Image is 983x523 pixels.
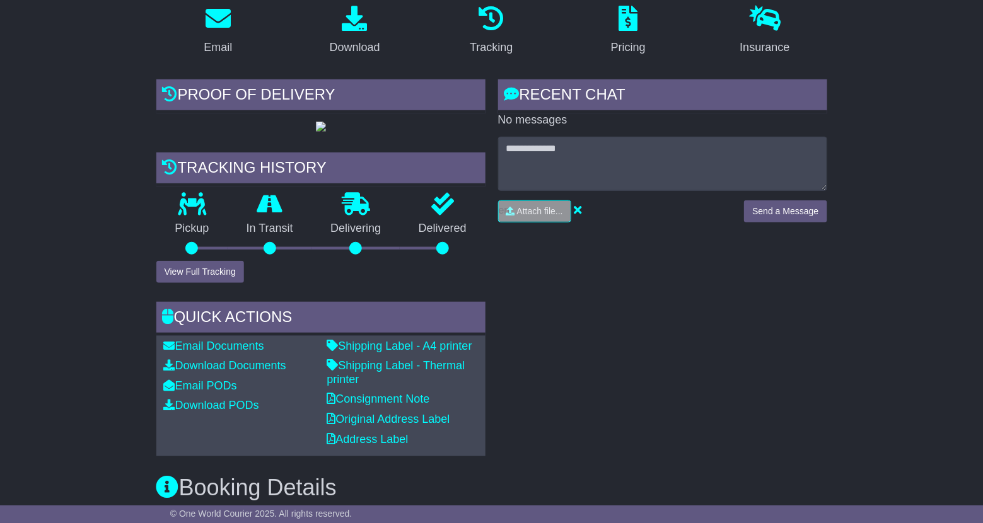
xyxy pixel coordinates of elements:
div: Insurance [740,39,790,56]
a: Download PODs [164,399,259,411]
a: Download Documents [164,359,286,372]
a: Pricing [603,1,654,60]
a: Email PODs [164,379,237,392]
a: Email [195,1,240,60]
div: Quick Actions [156,302,486,336]
div: RECENT CHAT [498,79,827,113]
a: Tracking [462,1,521,60]
div: Email [204,39,232,56]
a: Consignment Note [327,393,430,405]
p: Delivering [312,222,400,236]
p: Delivered [400,222,486,236]
p: Pickup [156,222,228,236]
a: Download [322,1,388,60]
button: Send a Message [744,200,827,222]
div: Proof of Delivery [156,79,486,113]
img: GetPodImage [316,122,326,132]
h3: Booking Details [156,475,827,500]
a: Email Documents [164,340,264,352]
div: Pricing [611,39,646,56]
p: In Transit [228,222,312,236]
a: Insurance [732,1,798,60]
a: Original Address Label [327,413,450,425]
a: Shipping Label - A4 printer [327,340,472,352]
a: Address Label [327,433,409,445]
div: Download [330,39,380,56]
div: Tracking [470,39,513,56]
div: Tracking history [156,152,486,187]
a: Shipping Label - Thermal printer [327,359,465,386]
button: View Full Tracking [156,261,244,283]
p: No messages [498,113,827,127]
span: © One World Courier 2025. All rights reserved. [170,509,352,519]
